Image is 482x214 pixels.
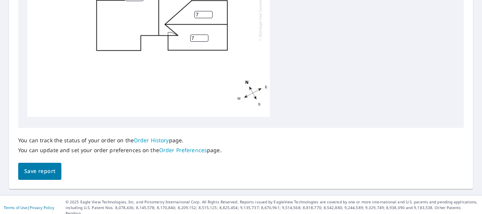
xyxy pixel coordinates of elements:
[159,146,207,154] a: Order Preferences
[30,205,54,210] a: Privacy Policy
[18,137,222,144] p: You can track the status of your order on the page.
[4,205,27,210] a: Terms of Use
[134,137,169,144] a: Order History
[4,205,54,210] p: |
[18,163,61,180] button: Save report
[18,147,222,154] p: You can update and set your order preferences on the page.
[24,167,55,176] span: Save report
